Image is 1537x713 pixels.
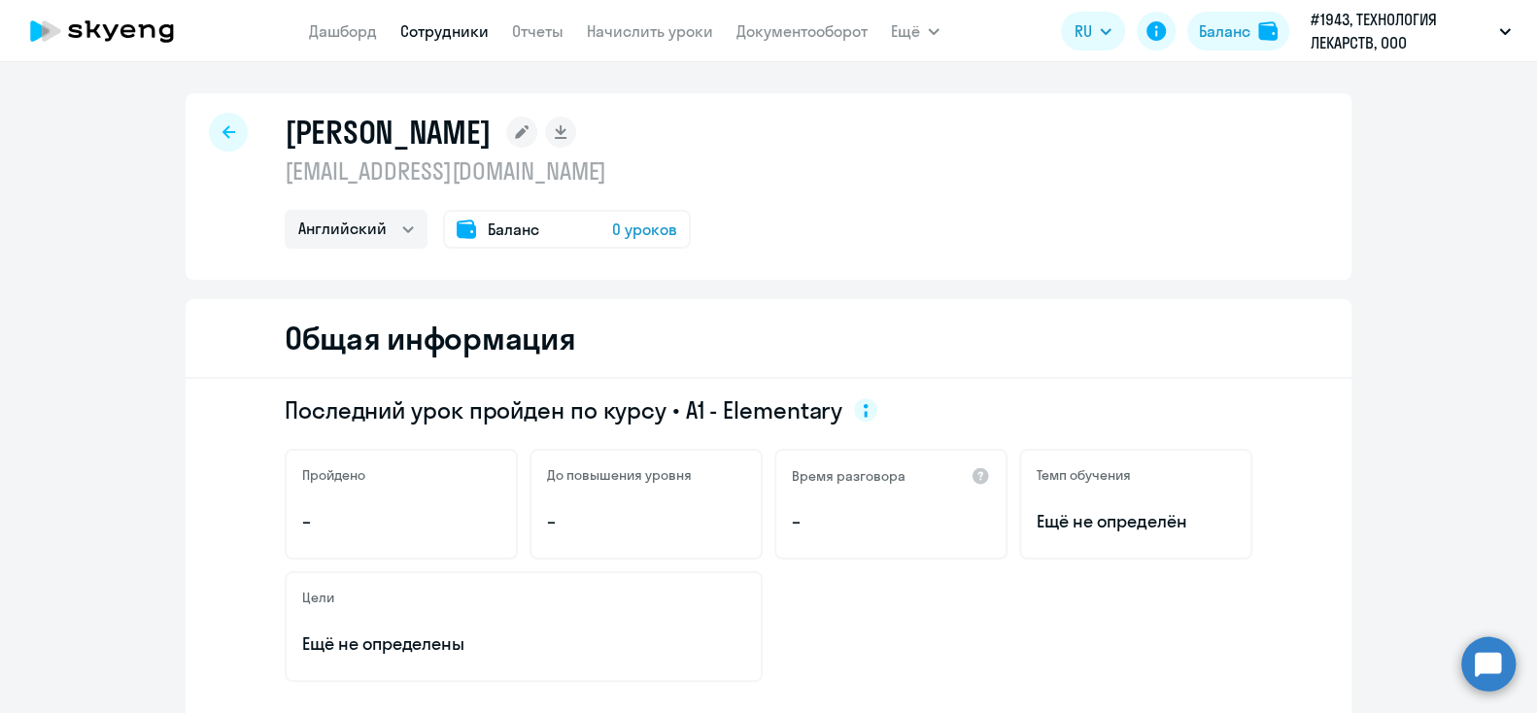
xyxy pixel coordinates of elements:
[309,21,377,41] a: Дашборд
[488,218,539,241] span: Баланс
[1037,509,1235,534] span: Ещё не определён
[285,394,842,425] span: Последний урок пройден по курсу • A1 - Elementary
[302,631,745,657] p: Ещё не определены
[1301,8,1520,54] button: #1943, ТЕХНОЛОГИЯ ЛЕКАРСТВ, ООО
[792,509,990,534] p: –
[547,509,745,534] p: –
[1311,8,1491,54] p: #1943, ТЕХНОЛОГИЯ ЛЕКАРСТВ, ООО
[1258,21,1278,41] img: balance
[512,21,564,41] a: Отчеты
[547,466,692,484] h5: До повышения уровня
[891,12,939,51] button: Ещё
[302,466,365,484] h5: Пройдено
[1061,12,1125,51] button: RU
[736,21,868,41] a: Документооборот
[400,21,489,41] a: Сотрудники
[302,509,500,534] p: –
[891,19,920,43] span: Ещё
[285,113,491,152] h1: [PERSON_NAME]
[302,589,334,606] h5: Цели
[285,155,691,187] p: [EMAIL_ADDRESS][DOMAIN_NAME]
[1187,12,1289,51] button: Балансbalance
[285,319,575,357] h2: Общая информация
[612,218,677,241] span: 0 уроков
[1075,19,1092,43] span: RU
[1199,19,1250,43] div: Баланс
[587,21,713,41] a: Начислить уроки
[1037,466,1131,484] h5: Темп обучения
[792,467,905,485] h5: Время разговора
